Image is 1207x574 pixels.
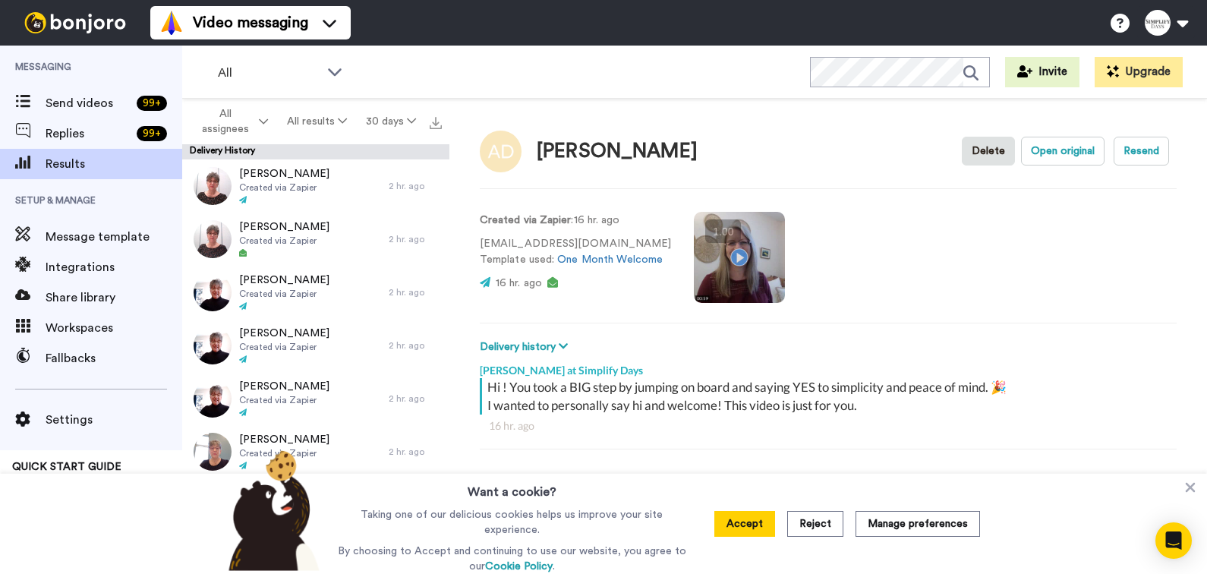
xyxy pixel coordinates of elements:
[487,378,1173,415] div: Hi ! You took a BIG step by jumping on board and saying YES to simplicity and peace of mind. 🎉 I ...
[468,474,556,501] h3: Want a cookie?
[356,108,425,135] button: 30 days
[137,126,167,141] div: 99 +
[194,167,232,205] img: 926adb35-1908-41ee-a277-8dcad45d8585-thumb.jpg
[239,447,329,459] span: Created via Zapier
[239,235,329,247] span: Created via Zapier
[1005,57,1079,87] button: Invite
[194,326,232,364] img: 673d8851-1f83-486f-89ff-068fe1ce8af8-thumb.jpg
[389,446,442,458] div: 2 hr. ago
[185,100,278,143] button: All assignees
[12,462,121,472] span: QUICK START GUIDE
[480,213,671,229] p: : 16 hr. ago
[485,561,553,572] a: Cookie Policy
[278,108,357,135] button: All results
[46,319,182,337] span: Workspaces
[194,380,232,418] img: 8f7322f6-017e-4c14-ab02-6d2e41c9da0f-thumb.jpg
[334,544,690,574] p: By choosing to Accept and continuing to use our website, you agree to our .
[239,432,329,447] span: [PERSON_NAME]
[489,418,1168,434] div: 16 hr. ago
[46,155,182,173] span: Results
[389,339,442,352] div: 2 hr. ago
[46,125,131,143] span: Replies
[480,131,522,172] img: Image of Ann Durham
[239,288,329,300] span: Created via Zapier
[182,425,449,478] a: [PERSON_NAME]Created via Zapier2 hr. ago
[1095,57,1183,87] button: Upgrade
[389,286,442,298] div: 2 hr. ago
[182,213,449,266] a: [PERSON_NAME]Created via Zapier2 hr. ago
[182,159,449,213] a: [PERSON_NAME]Created via Zapier2 hr. ago
[182,144,449,159] div: Delivery History
[856,511,980,537] button: Manage preferences
[182,372,449,425] a: [PERSON_NAME]Created via Zapier2 hr. ago
[496,278,542,289] span: 16 hr. ago
[194,220,232,258] img: 87edc9ce-07ec-40f3-87c8-009424ce7ae4-thumb.jpg
[389,393,442,405] div: 2 hr. ago
[239,326,329,341] span: [PERSON_NAME]
[787,511,843,537] button: Reject
[215,449,327,571] img: bear-with-cookie.png
[182,319,449,372] a: [PERSON_NAME]Created via Zapier2 hr. ago
[239,181,329,194] span: Created via Zapier
[239,379,329,394] span: [PERSON_NAME]
[137,96,167,111] div: 99 +
[430,117,442,129] img: export.svg
[425,110,446,133] button: Export all results that match these filters now.
[46,411,182,429] span: Settings
[46,228,182,246] span: Message template
[334,507,690,538] p: Taking one of our delicious cookies helps us improve your site experience.
[159,11,184,35] img: vm-color.svg
[46,94,131,112] span: Send videos
[194,433,232,471] img: b8efae2c-2a0f-4085-af7f-a049a9ad6851-thumb.jpg
[218,64,320,82] span: All
[389,180,442,192] div: 2 hr. ago
[557,254,663,265] a: One Month Welcome
[239,341,329,353] span: Created via Zapier
[194,273,232,311] img: 2c179dc6-9c65-40c0-8048-4ad0d936a7e8-thumb.jpg
[480,236,671,268] p: [EMAIL_ADDRESS][DOMAIN_NAME] Template used:
[480,355,1177,378] div: [PERSON_NAME] at Simplify Days
[537,140,698,162] div: [PERSON_NAME]
[239,394,329,406] span: Created via Zapier
[480,215,571,225] strong: Created via Zapier
[182,266,449,319] a: [PERSON_NAME]Created via Zapier2 hr. ago
[1021,137,1105,166] button: Open original
[239,166,329,181] span: [PERSON_NAME]
[194,106,256,137] span: All assignees
[239,219,329,235] span: [PERSON_NAME]
[389,233,442,245] div: 2 hr. ago
[239,273,329,288] span: [PERSON_NAME]
[46,289,182,307] span: Share library
[1155,522,1192,559] div: Open Intercom Messenger
[480,339,572,355] button: Delivery history
[1114,137,1169,166] button: Resend
[962,137,1015,166] button: Delete
[46,349,182,367] span: Fallbacks
[714,511,775,537] button: Accept
[193,12,308,33] span: Video messaging
[46,258,182,276] span: Integrations
[18,12,132,33] img: bj-logo-header-white.svg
